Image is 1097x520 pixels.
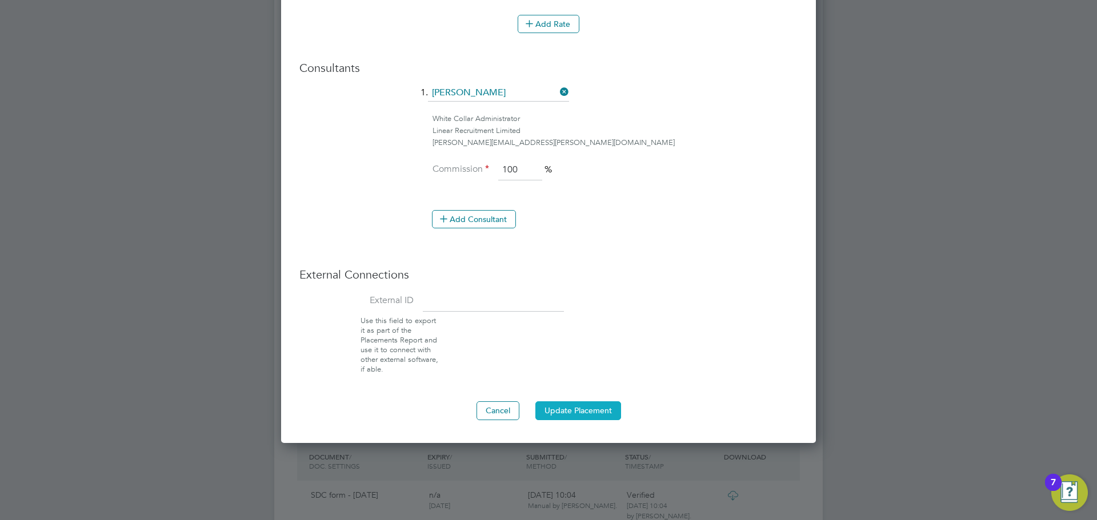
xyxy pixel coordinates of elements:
[477,401,519,420] button: Cancel
[432,210,516,228] button: Add Consultant
[361,316,438,373] span: Use this field to export it as part of the Placements Report and use it to connect with other ext...
[433,137,798,149] div: [PERSON_NAME][EMAIL_ADDRESS][PERSON_NAME][DOMAIN_NAME]
[299,267,798,282] h3: External Connections
[299,61,798,75] h3: Consultants
[1051,482,1056,497] div: 7
[518,15,579,33] button: Add Rate
[433,113,798,125] div: White Collar Administrator
[433,125,798,137] div: Linear Recruitment Limited
[299,295,414,307] label: External ID
[1051,474,1088,511] button: Open Resource Center, 7 new notifications
[428,84,569,102] input: Search for...
[535,401,621,420] button: Update Placement
[545,164,552,175] span: %
[432,163,489,175] label: Commission
[299,84,798,113] li: 1.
